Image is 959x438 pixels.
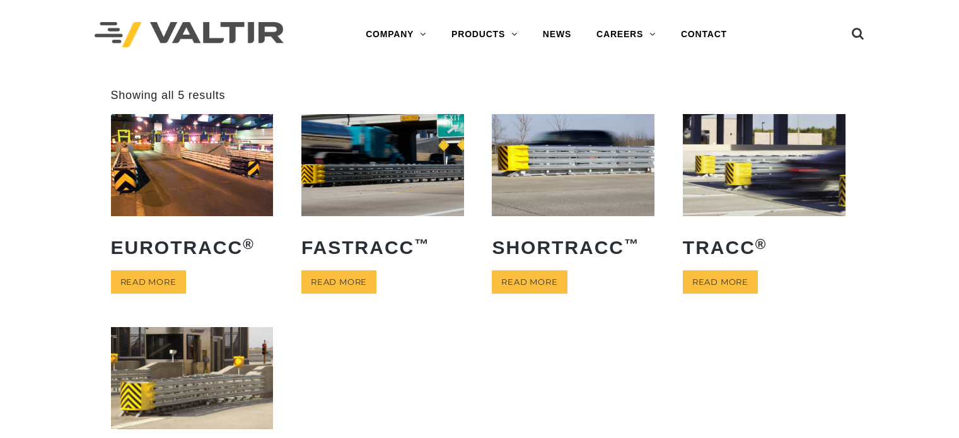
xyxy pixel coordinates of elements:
[584,22,668,47] a: CAREERS
[301,114,464,267] a: FasTRACC™
[492,228,654,267] h2: ShorTRACC
[492,270,567,294] a: Read more about “ShorTRACC™”
[111,270,186,294] a: Read more about “EuroTRACC®”
[95,22,284,48] img: Valtir
[439,22,530,47] a: PRODUCTS
[243,236,255,252] sup: ®
[301,228,464,267] h2: FasTRACC
[301,270,376,294] a: Read more about “FasTRACC™”
[111,228,274,267] h2: EuroTRACC
[530,22,584,47] a: NEWS
[353,22,439,47] a: COMPANY
[111,88,226,103] p: Showing all 5 results
[111,114,274,267] a: EuroTRACC®
[683,228,846,267] h2: TRACC
[755,236,767,252] sup: ®
[668,22,740,47] a: CONTACT
[492,114,654,267] a: ShorTRACC™
[683,270,758,294] a: Read more about “TRACC®”
[414,236,430,252] sup: ™
[683,114,846,267] a: TRACC®
[624,236,640,252] sup: ™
